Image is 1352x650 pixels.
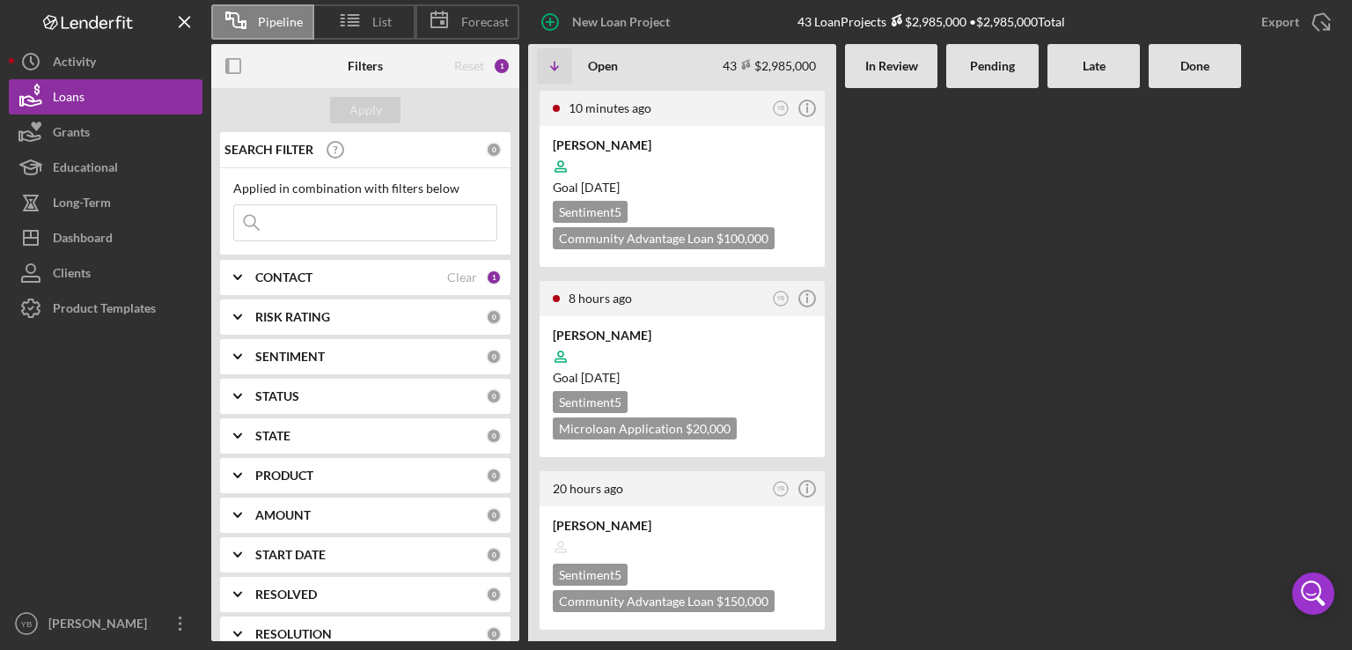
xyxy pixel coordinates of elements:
[581,370,620,385] time: 10/16/2025
[569,291,632,306] time: 2025-09-05 16:30
[777,485,785,491] text: YB
[53,291,156,330] div: Product Templates
[255,548,326,562] b: START DATE
[769,287,793,311] button: YB
[769,477,793,501] button: YB
[865,59,918,73] b: In Review
[588,59,618,73] b: Open
[723,58,816,73] div: 43 $2,985,000
[53,79,84,119] div: Loans
[9,291,202,326] button: Product Templates
[553,370,620,385] span: Goal
[454,59,484,73] div: Reset
[553,417,737,439] div: Microloan Application
[572,4,670,40] div: New Loan Project
[53,185,111,225] div: Long-Term
[53,44,96,84] div: Activity
[53,255,91,295] div: Clients
[486,428,502,444] div: 0
[233,181,497,196] div: Applied in combination with filters below
[1261,4,1299,40] div: Export
[769,97,793,121] button: YB
[486,270,502,285] div: 1
[777,295,785,301] text: YB
[348,59,383,73] b: Filters
[553,201,628,223] div: Sentiment 5
[1292,572,1334,615] div: Open Intercom Messenger
[447,270,477,284] div: Clear
[44,606,158,646] div: [PERSON_NAME]
[349,97,382,123] div: Apply
[486,507,502,523] div: 0
[553,481,623,496] time: 2025-09-05 04:30
[486,626,502,642] div: 0
[258,15,303,29] span: Pipeline
[461,15,509,29] span: Forecast
[581,180,620,195] time: 11/11/2025
[553,327,812,344] div: [PERSON_NAME]
[9,44,202,79] button: Activity
[330,97,400,123] button: Apply
[777,105,785,111] text: YB
[553,180,620,195] span: Goal
[372,15,392,29] span: List
[53,150,118,189] div: Educational
[797,14,1065,29] div: 43 Loan Projects • $2,985,000 Total
[255,587,317,602] b: RESOLVED
[486,388,502,404] div: 0
[493,57,511,75] div: 1
[553,391,628,413] div: Sentiment 5
[255,310,330,324] b: RISK RATING
[53,114,90,154] div: Grants
[1083,59,1106,73] b: Late
[9,255,202,291] button: Clients
[9,150,202,185] button: Educational
[9,220,202,255] button: Dashboard
[486,142,502,158] div: 0
[886,14,966,29] div: $2,985,000
[686,421,731,436] span: $20,000
[255,350,325,364] b: SENTIMENT
[21,619,33,629] text: YB
[553,227,775,249] div: Community Advantage Loan
[569,100,651,115] time: 2025-09-06 00:09
[528,4,687,40] button: New Loan Project
[486,468,502,484] div: 0
[1244,4,1343,40] button: Export
[537,88,827,270] a: 10 minutes agoYB[PERSON_NAME]Goal [DATE]Sentiment5Community Advantage Loan $100,000
[553,517,812,535] div: [PERSON_NAME]
[224,143,313,157] b: SEARCH FILTER
[1180,59,1209,73] b: Done
[970,59,1015,73] b: Pending
[553,137,812,154] div: [PERSON_NAME]
[716,231,768,246] span: $100,000
[255,627,332,641] b: RESOLUTION
[255,508,311,522] b: AMOUNT
[9,606,202,641] button: YB[PERSON_NAME]
[255,429,290,443] b: STATE
[53,220,113,260] div: Dashboard
[553,564,628,586] div: Sentiment 5
[255,469,313,483] b: PRODUCT
[9,79,202,114] button: Loans
[537,278,827,460] a: 8 hours agoYB[PERSON_NAME]Goal [DATE]Sentiment5Microloan Application $20,000
[716,594,768,609] span: $150,000
[486,349,502,365] div: 0
[537,469,827,632] a: 20 hours agoYB[PERSON_NAME]Sentiment5Community Advantage Loan $150,000
[9,114,202,150] button: Grants
[486,547,502,563] div: 0
[486,587,502,602] div: 0
[553,590,775,612] div: Community Advantage Loan
[486,309,502,325] div: 0
[255,389,299,403] b: STATUS
[9,185,202,220] button: Long-Term
[255,270,312,284] b: CONTACT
